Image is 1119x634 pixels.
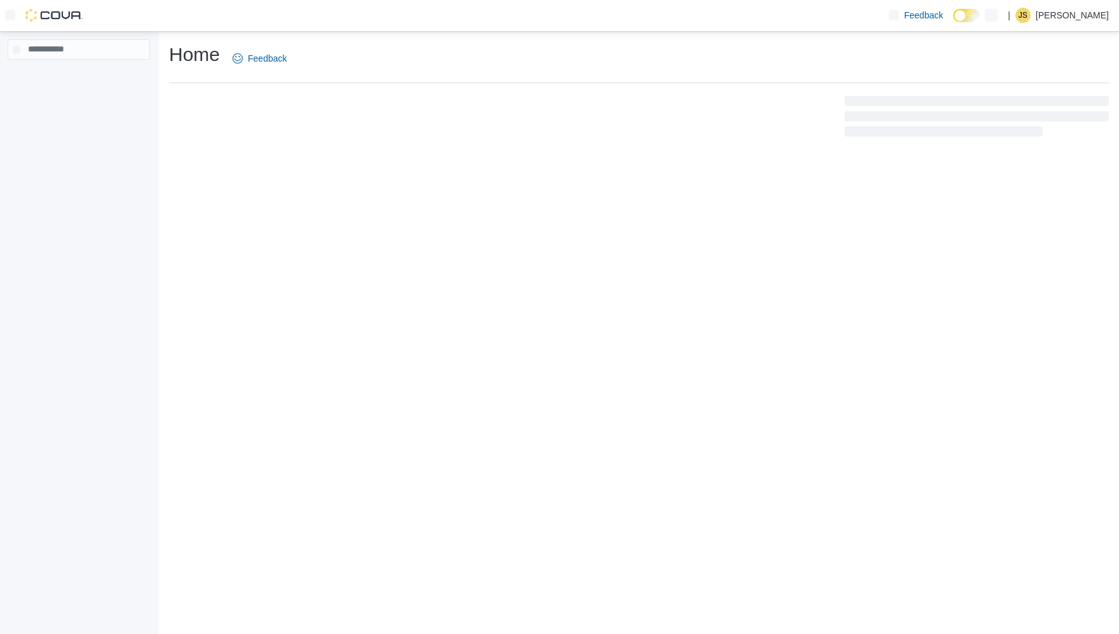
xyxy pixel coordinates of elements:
[953,9,980,22] input: Dark Mode
[953,22,954,23] span: Dark Mode
[248,52,287,65] span: Feedback
[25,9,83,22] img: Cova
[904,9,943,22] span: Feedback
[169,42,220,67] h1: Home
[884,3,948,28] a: Feedback
[1036,8,1109,23] p: [PERSON_NAME]
[8,62,150,93] nav: Complex example
[844,98,1109,139] span: Loading
[1015,8,1031,23] div: Justine Sanchez
[227,46,292,71] a: Feedback
[1019,8,1027,23] span: JS
[1008,8,1010,23] p: |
